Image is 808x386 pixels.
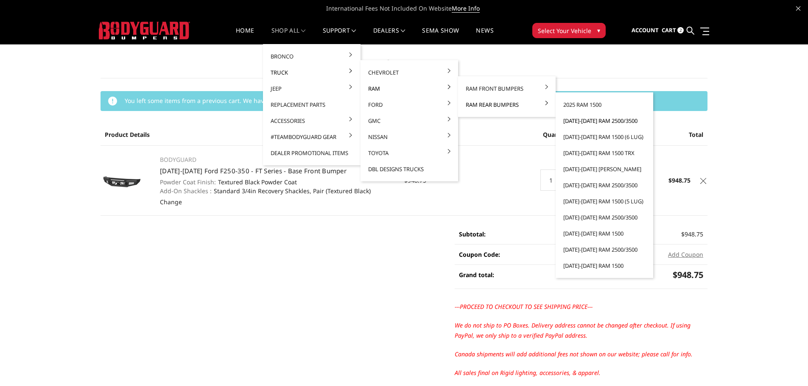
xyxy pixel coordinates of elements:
[266,64,357,81] a: Truck
[559,258,650,274] a: [DATE]-[DATE] Ram 1500
[364,113,455,129] a: GMC
[559,161,650,177] a: [DATE]-[DATE] [PERSON_NAME]
[461,97,552,113] a: Ram Rear Bumpers
[266,97,357,113] a: Replacement Parts
[101,57,707,78] h1: Your Cart (1 item)
[455,320,707,341] p: We do not ship to PO Boxes. Delivery address cannot be changed after checkout. If using PayPal, w...
[364,129,455,145] a: Nissan
[632,19,659,42] a: Account
[559,145,650,161] a: [DATE]-[DATE] Ram 1500 TRX
[673,269,703,280] span: $948.75
[101,169,143,192] img: 2017-2022 Ford F250-350 - FT Series - Base Front Bumper
[559,193,650,209] a: [DATE]-[DATE] Ram 1500 (5 lug)
[271,28,306,44] a: shop all
[422,28,459,44] a: SEMA Show
[459,230,486,238] strong: Subtotal:
[538,26,591,35] span: Select Your Vehicle
[559,97,650,113] a: 2025 Ram 1500
[266,145,357,161] a: Dealer Promotional Items
[476,28,493,44] a: News
[559,242,650,258] a: [DATE]-[DATE] Ram 2500/3500
[559,113,650,129] a: [DATE]-[DATE] Ram 2500/3500
[559,209,650,225] a: [DATE]-[DATE] Ram 2500/3500
[323,28,356,44] a: Support
[236,28,254,44] a: Home
[662,19,684,42] a: Cart 2
[505,124,607,146] th: Quantity
[404,176,426,184] span: $948.75
[452,4,480,13] a: More Info
[266,48,357,64] a: Bronco
[160,198,182,206] a: Change
[266,81,357,97] a: Jeep
[532,23,606,38] button: Select Your Vehicle
[455,349,707,359] p: Canada shipments will add additional fees not shown on our website; please call for info.
[160,186,212,195] dt: Add-On Shackles :
[668,250,703,259] button: Add Coupon
[607,124,708,146] th: Total
[668,176,691,184] strong: $948.75
[597,26,600,35] span: ▾
[373,28,405,44] a: Dealers
[559,225,650,242] a: [DATE]-[DATE] Ram 1500
[459,271,494,279] strong: Grand total:
[461,81,552,97] a: Ram Front Bumpers
[455,368,707,378] p: All sales final on Rigid lighting, accessories, & apparel.
[364,81,455,97] a: Ram
[160,155,395,165] p: BODYGUARD
[160,178,216,186] dt: Powder Coat Finish:
[559,177,650,193] a: [DATE]-[DATE] Ram 2500/3500
[160,167,347,175] a: [DATE]-[DATE] Ford F250-350 - FT Series - Base Front Bumper
[662,26,676,34] span: Cart
[455,302,707,312] p: ---PROCEED TO CHECKOUT TO SEE SHIPPING PRICE---
[681,230,703,238] span: $948.75
[364,97,455,113] a: Ford
[677,27,684,33] span: 2
[559,129,650,145] a: [DATE]-[DATE] Ram 1500 (6 lug)
[364,161,455,177] a: DBL Designs Trucks
[160,186,395,195] dd: Standard 3/4in Recovery Shackles, Pair (Textured Black)
[101,124,404,146] th: Product Details
[632,26,659,34] span: Account
[266,129,357,145] a: #TeamBodyguard Gear
[160,178,395,186] dd: Textured Black Powder Coat
[125,97,381,105] span: You left some items from a previous cart. We have added those items to your current cart.
[364,145,455,161] a: Toyota
[266,113,357,129] a: Accessories
[99,22,190,39] img: BODYGUARD BUMPERS
[459,250,500,258] strong: Coupon Code:
[364,64,455,81] a: Chevrolet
